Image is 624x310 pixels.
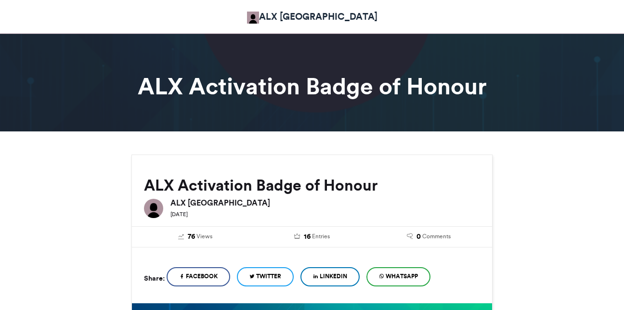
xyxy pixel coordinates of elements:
img: ALX Africa [247,12,259,24]
a: Facebook [167,267,230,286]
span: Facebook [186,272,218,281]
a: Twitter [237,267,294,286]
span: Comments [422,232,451,241]
h5: Share: [144,272,165,284]
h1: ALX Activation Badge of Honour [45,75,579,98]
a: LinkedIn [300,267,360,286]
a: 76 Views [144,232,247,242]
a: 16 Entries [261,232,364,242]
span: Entries [312,232,330,241]
a: ALX [GEOGRAPHIC_DATA] [247,10,377,24]
span: LinkedIn [320,272,347,281]
span: 16 [304,232,311,242]
h2: ALX Activation Badge of Honour [144,177,480,194]
span: Twitter [256,272,281,281]
a: WhatsApp [366,267,430,286]
img: ALX Africa [144,199,163,218]
h6: ALX [GEOGRAPHIC_DATA] [170,199,480,207]
span: 76 [188,232,195,242]
span: 0 [416,232,421,242]
a: 0 Comments [377,232,480,242]
span: WhatsApp [386,272,418,281]
span: Views [196,232,212,241]
small: [DATE] [170,211,188,218]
